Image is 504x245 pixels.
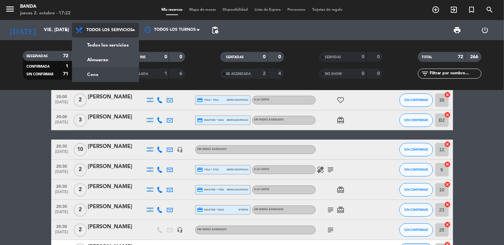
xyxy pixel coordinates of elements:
[404,148,428,151] span: SIN CONFIRMAR
[263,71,266,76] strong: 2
[88,93,145,101] div: [PERSON_NAME]
[54,182,70,190] span: 20:30
[54,142,70,150] span: 20:30
[54,112,70,120] span: 20:00
[226,72,251,76] span: RE AGENDADA
[404,118,428,122] span: SIN CONFIRMAR
[227,118,248,122] span: mercadopago
[5,4,15,16] button: menu
[74,183,87,196] span: 2
[54,222,70,230] span: 20:30
[197,207,224,213] span: master * 9631
[211,26,219,34] span: pending_actions
[158,8,186,12] span: Mis reservas
[337,206,345,214] i: card_giftcard
[72,38,139,53] a: Todos los servicios
[164,55,167,59] strong: 0
[74,163,87,176] span: 2
[486,6,494,14] i: search
[226,56,244,59] span: SENTADAS
[197,167,219,173] span: visa * 4731
[20,10,71,17] div: jueves 2. octubre - 17:22
[54,210,70,218] span: [DATE]
[88,162,145,171] div: [PERSON_NAME]
[186,8,219,12] span: Mapa de mesas
[254,188,270,191] span: A LA CARTA
[404,168,428,171] span: SIN CONFIRMAR
[54,190,70,197] span: [DATE]
[27,73,54,76] span: SIN CONFIRMAR
[458,55,463,59] strong: 72
[327,206,335,214] i: subject
[219,8,251,12] span: Disponibilidad
[404,98,428,102] span: SIN CONFIRMAR
[325,56,342,59] span: SERVIDAS
[309,8,346,12] span: Tarjetas de regalo
[88,113,145,121] div: [PERSON_NAME]
[27,65,50,68] span: CONFIRMADA
[27,55,48,58] span: RESERVADAS
[197,117,203,123] i: credit_card
[421,70,429,78] i: filter_list
[337,116,345,124] i: card_giftcard
[54,170,70,177] span: [DATE]
[400,203,433,217] button: SIN CONFIRMAR
[74,203,87,217] span: 2
[429,70,481,77] input: Filtrar por nombre...
[197,187,203,193] i: credit_card
[88,182,145,191] div: [PERSON_NAME]
[400,223,433,237] button: SIN CONFIRMAR
[444,181,451,188] i: cancel
[468,6,476,14] i: turned_in_not
[54,100,70,108] span: [DATE]
[377,71,381,76] strong: 0
[197,97,219,103] span: visa * 7811
[72,67,139,82] a: Cena
[327,166,335,174] i: subject
[54,92,70,100] span: 20:00
[254,118,284,121] span: Sin menú asignado
[450,6,458,14] i: exit_to_app
[197,187,224,193] span: master * 7583
[471,55,480,59] strong: 266
[284,8,309,12] span: Pre-acceso
[377,55,381,59] strong: 0
[400,143,433,156] button: SIN CONFIRMAR
[444,111,451,118] i: cancel
[362,55,365,59] strong: 0
[164,71,167,76] strong: 1
[337,186,345,194] i: card_giftcard
[227,98,248,102] span: mercadopago
[481,26,489,34] i: power_settings_new
[62,26,70,34] i: arrow_drop_down
[179,71,184,76] strong: 6
[317,166,325,174] i: healing
[63,72,68,76] strong: 71
[404,228,428,232] span: SIN CONFIRMAR
[88,223,145,231] div: [PERSON_NAME]
[197,228,227,231] span: Sin menú asignado
[254,168,270,171] span: A LA CARTA
[72,53,139,67] a: Almuerzo
[278,55,282,59] strong: 0
[74,143,87,156] span: 10
[337,96,345,104] i: favorite_border
[327,226,335,234] i: subject
[444,91,451,98] i: cancel
[54,162,70,170] span: 20:30
[5,4,15,14] i: menu
[239,208,248,212] span: stripe
[444,141,451,148] i: cancel
[254,208,284,211] span: Sin menú asignado
[197,148,227,151] span: Sin menú asignado
[400,113,433,127] button: SIN CONFIRMAR
[263,55,266,59] strong: 0
[197,97,203,103] i: credit_card
[471,20,499,40] div: LOG OUT
[197,117,224,123] span: master * 4261
[88,202,145,211] div: [PERSON_NAME]
[197,207,203,213] i: credit_card
[251,8,284,12] span: Lista de Espera
[400,183,433,196] button: SIN CONFIRMAR
[254,98,270,101] span: A LA CARTA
